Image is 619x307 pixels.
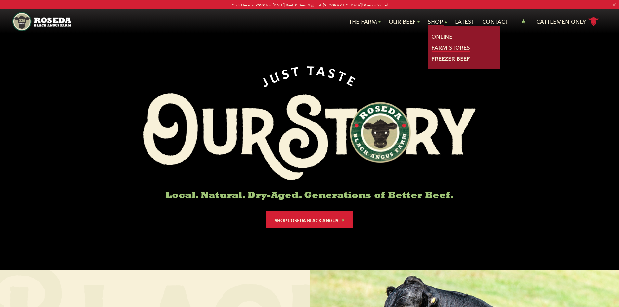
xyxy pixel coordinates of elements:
img: Roseda Black Aangus Farm [143,93,476,180]
p: Click Here to RSVP for [DATE] Beef & Beer Night at [GEOGRAPHIC_DATA]! Rain or Shine! [31,1,588,8]
span: S [327,65,340,80]
span: U [267,67,283,84]
nav: Main Navigation [12,9,607,34]
a: Contact [482,17,508,26]
span: A [316,63,329,77]
a: Our Beef [389,17,420,26]
a: Online [432,32,452,41]
span: T [336,68,351,83]
img: https://roseda.com/wp-content/uploads/2021/05/roseda-25-header.png [12,12,71,31]
span: T [307,62,317,76]
a: Farm Stores [432,43,470,52]
a: Latest [455,17,474,26]
h6: Local. Natural. Dry-Aged. Generations of Better Beef. [143,191,476,201]
span: S [280,64,292,79]
span: E [346,72,361,88]
a: Cattlemen Only [536,16,599,27]
a: Freezer Beef [432,54,470,63]
a: Shop [428,17,447,26]
div: JUST TASTE [258,62,361,88]
a: The Farm [349,17,381,26]
span: J [258,72,272,88]
span: T [290,63,303,77]
a: Shop Roseda Black Angus [266,211,353,228]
